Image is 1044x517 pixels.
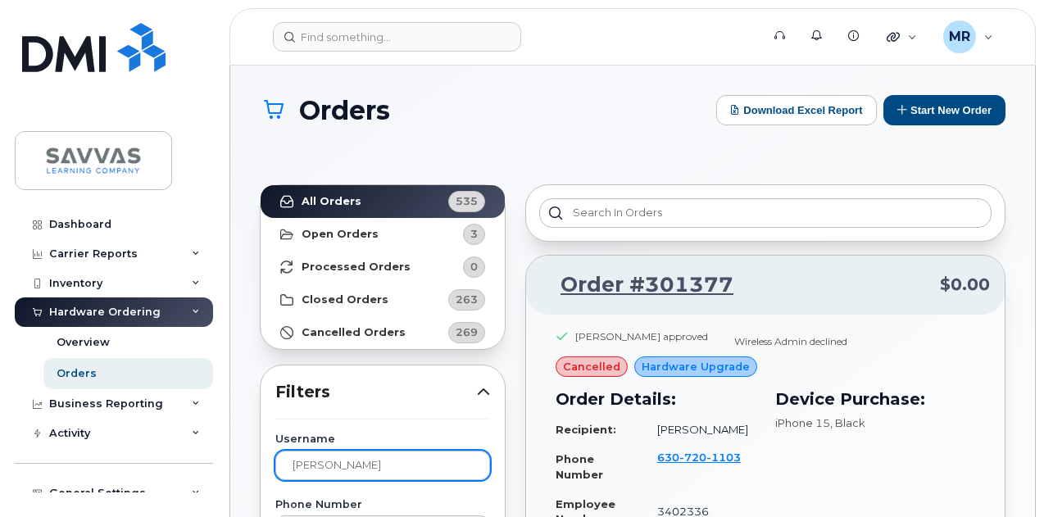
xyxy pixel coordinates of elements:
span: $0.00 [940,273,990,297]
td: [PERSON_NAME] [642,415,756,444]
strong: Closed Orders [302,293,388,306]
span: Hardware Upgrade [642,359,750,374]
input: Search in orders [539,198,992,228]
span: iPhone 15 [775,416,830,429]
div: Wireless Admin declined [734,334,847,348]
iframe: Messenger Launcher [973,446,1032,505]
strong: Recipient: [556,423,616,436]
strong: Open Orders [302,228,379,241]
strong: Processed Orders [302,261,411,274]
strong: All Orders [302,195,361,208]
strong: Phone Number [556,452,603,481]
a: 6307201103 [657,451,741,479]
label: Username [275,434,490,445]
a: Cancelled Orders269 [261,316,505,349]
span: 630 [657,451,741,464]
a: Processed Orders0 [261,251,505,283]
span: Filters [275,380,477,404]
span: 3 [470,226,478,242]
strong: Cancelled Orders [302,326,406,339]
h3: Device Purchase: [775,387,975,411]
span: 0 [470,259,478,274]
label: Phone Number [275,500,490,510]
span: 1103 [706,451,741,464]
span: , Black [830,416,865,429]
a: Closed Orders263 [261,283,505,316]
h3: Order Details: [556,387,756,411]
a: Open Orders3 [261,218,505,251]
a: Order #301377 [541,270,733,300]
span: cancelled [563,359,620,374]
a: All Orders535 [261,185,505,218]
span: 263 [456,292,478,307]
button: Start New Order [883,95,1005,125]
span: 720 [679,451,706,464]
span: Orders [299,96,390,125]
span: 535 [456,193,478,209]
button: Download Excel Report [716,95,877,125]
div: [PERSON_NAME] approved [575,329,708,343]
span: 269 [456,324,478,340]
